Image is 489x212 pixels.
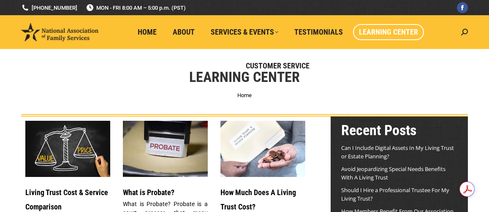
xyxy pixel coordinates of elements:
[123,121,208,177] a: What is Probate?
[341,186,449,202] a: Should I Hire a Professional Trustee For My Living Trust?
[86,4,186,12] span: MON - FRI 8:00 AM – 5:00 p.m. (PST)
[341,121,457,139] h2: Recent Posts
[25,121,110,177] a: Living Trust Service and Price Comparison Blog Image
[21,4,77,12] a: [PHONE_NUMBER]
[167,24,201,40] a: About
[21,23,98,41] img: National Association of Family Services
[211,27,278,37] span: Services & Events
[189,68,300,86] h1: Learning Center
[457,2,468,13] a: Facebook page opens in new window
[240,58,315,74] a: Customer Service
[359,27,418,37] span: Learning Center
[237,92,252,98] a: Home
[25,121,111,177] img: Living Trust Service and Price Comparison Blog Image
[288,24,349,40] a: Testimonials
[220,188,296,211] a: How Much Does A Living Trust Cost?
[25,188,108,211] a: Living Trust Cost & Service Comparison
[138,27,157,37] span: Home
[246,61,310,71] span: Customer Service
[173,27,195,37] span: About
[123,188,174,197] a: What is Probate?
[353,24,424,40] a: Learning Center
[220,117,306,182] img: Living Trust Cost
[341,165,446,181] a: Avoid Jeopardizing Special Needs Benefits With A Living Trust
[294,27,343,37] span: Testimonials
[122,120,208,177] img: What is Probate?
[220,121,305,177] a: Living Trust Cost
[341,144,454,160] a: Can I Include Digital Assets In My Living Trust or Estate Planning?
[132,24,163,40] a: Home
